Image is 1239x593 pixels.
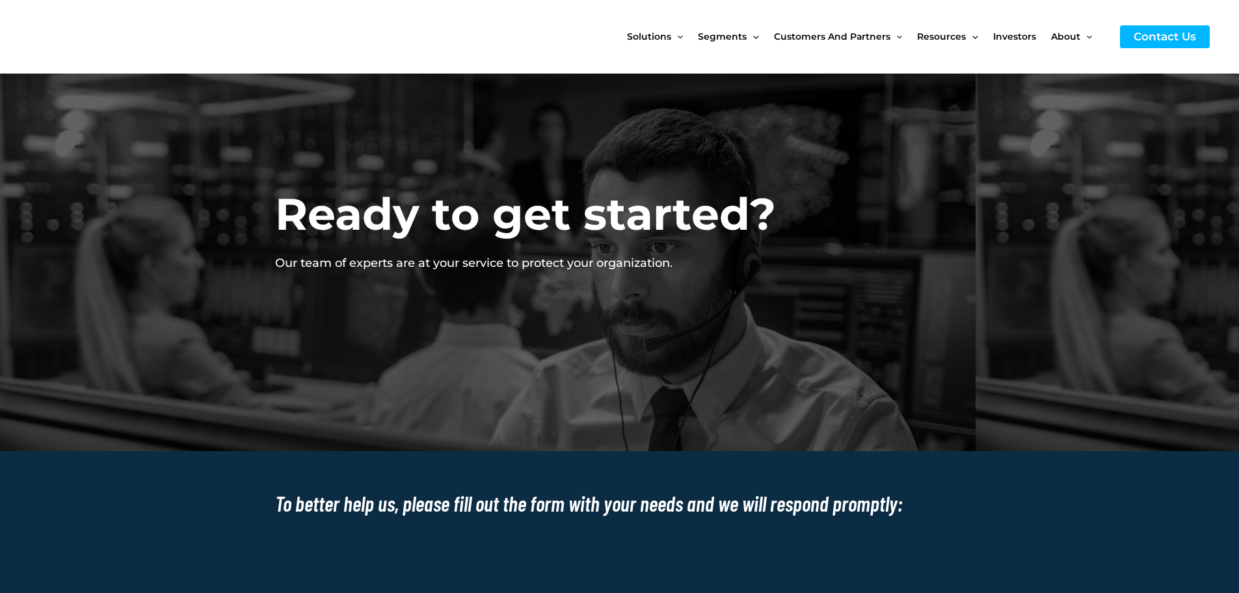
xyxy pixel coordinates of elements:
[23,10,179,64] img: CyberCatch
[1120,25,1210,48] a: Contact Us
[627,9,1107,64] nav: Site Navigation: New Main Menu
[275,186,777,243] h2: Ready to get started?
[275,255,777,271] p: Our team of experts are at your service to protect your organization.
[1051,9,1080,64] span: About
[747,9,758,64] span: Menu Toggle
[275,490,965,517] h2: To better help us, please fill out the form with your needs and we will respond promptly:
[917,9,966,64] span: Resources
[698,9,747,64] span: Segments
[671,9,683,64] span: Menu Toggle
[774,9,890,64] span: Customers and Partners
[1080,9,1092,64] span: Menu Toggle
[890,9,902,64] span: Menu Toggle
[993,9,1036,64] span: Investors
[966,9,978,64] span: Menu Toggle
[627,9,671,64] span: Solutions
[993,9,1051,64] a: Investors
